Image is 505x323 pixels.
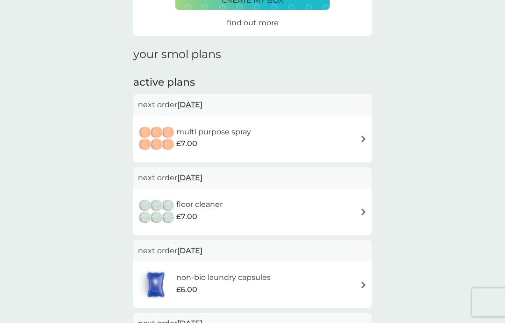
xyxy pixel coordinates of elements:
[176,284,197,296] span: £6.00
[176,198,223,211] h6: floor cleaner
[176,272,271,284] h6: non-bio laundry capsules
[360,281,367,288] img: arrow right
[360,208,367,215] img: arrow right
[138,196,176,228] img: floor cleaner
[177,169,202,187] span: [DATE]
[227,18,279,27] span: find out more
[227,17,279,29] a: find out more
[177,242,202,260] span: [DATE]
[138,123,176,155] img: multi purpose spray
[138,99,367,111] p: next order
[138,172,367,184] p: next order
[177,95,202,114] span: [DATE]
[176,211,197,223] span: £7.00
[176,138,197,150] span: £7.00
[138,268,173,301] img: non-bio laundry capsules
[176,126,251,138] h6: multi purpose spray
[138,245,367,257] p: next order
[133,48,372,61] h1: your smol plans
[133,75,372,90] h2: active plans
[360,135,367,142] img: arrow right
